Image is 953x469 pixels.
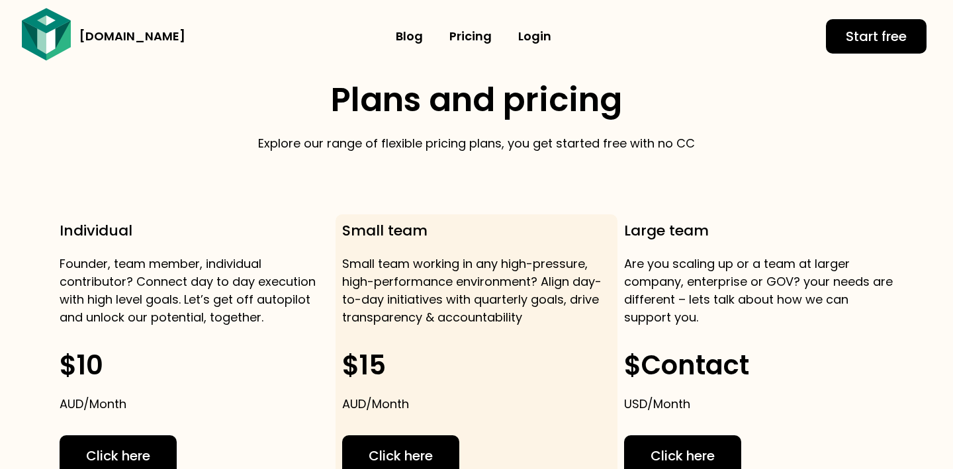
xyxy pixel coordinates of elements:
[436,21,505,52] a: Pricing​
[60,255,329,326] p: Founder, team member, individual contributor? Connect day to day execution with high level goals....
[624,349,893,382] h3: $Contact
[86,445,150,466] span: Click here
[383,21,436,52] a: Blog
[238,21,708,52] nav: Menu
[624,395,893,413] p: USD/Month
[79,28,185,44] a: [DOMAIN_NAME]
[826,19,927,54] a: Start free
[369,445,433,466] span: Click here
[342,221,612,241] h4: Small team
[342,395,612,413] p: AUD/Month
[60,134,893,152] p: Explore our range of flexible pricing plans, you get started free with no CC
[846,26,907,47] span: Start free
[342,255,612,326] p: Small team working in any high-pressure, high-performance environment? Align day-to-day initiativ...
[60,79,893,121] h2: Plans and pricing
[60,221,329,241] h4: Individual
[60,395,329,413] p: AUD/Month
[60,349,329,382] h3: $10
[624,221,893,241] h4: Large team
[651,445,715,466] span: Click here
[624,255,893,326] p: Are you scaling up or a team at larger company, enterprise or GOV? your needs are different – let...
[505,21,565,52] a: Login
[342,349,612,382] h3: $15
